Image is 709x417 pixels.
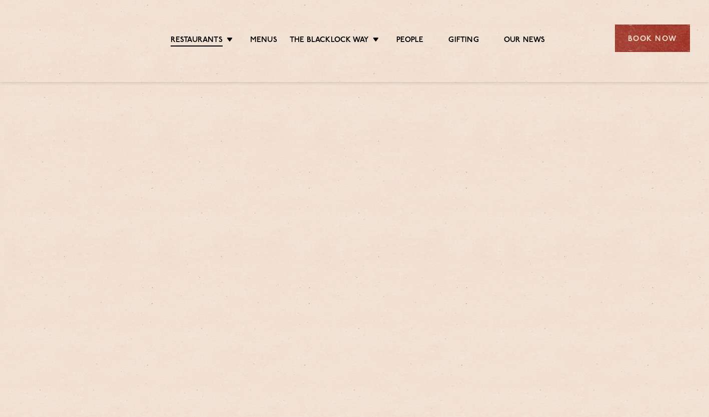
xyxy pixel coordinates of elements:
a: Gifting [448,35,478,45]
div: Book Now [615,24,690,52]
a: People [396,35,423,45]
img: svg%3E [20,9,106,67]
a: The Blacklock Way [290,35,369,45]
a: Menus [250,35,277,45]
a: Our News [504,35,545,45]
a: Restaurants [171,35,223,46]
